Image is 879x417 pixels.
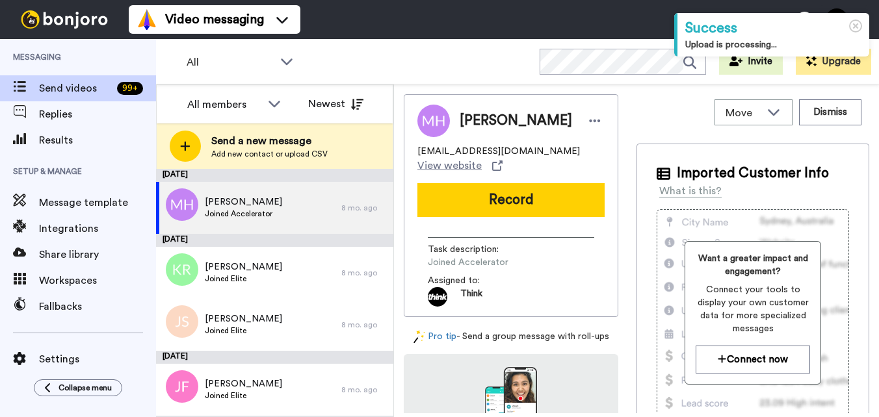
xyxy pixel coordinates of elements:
[696,346,810,373] button: Connect now
[796,49,871,75] button: Upgrade
[685,38,861,51] div: Upload is processing...
[413,330,456,344] a: Pro tip
[166,253,198,286] img: kr.png
[428,274,519,287] span: Assigned to:
[460,287,482,307] span: Think
[460,111,572,131] span: [PERSON_NAME]
[417,105,450,137] img: Image of Mia Hewett
[39,107,156,122] span: Replies
[428,287,447,307] img: 43605a5b-2d15-4602-a127-3fdef772f02f-1699552572.jpg
[696,252,810,278] span: Want a greater impact and engagement?
[696,283,810,335] span: Connect your tools to display your own customer data for more specialized messages
[428,256,551,269] span: Joined Accelerator
[39,273,156,288] span: Workspaces
[156,351,393,364] div: [DATE]
[417,183,605,217] button: Record
[39,221,156,236] span: Integrations
[205,377,282,390] span: [PERSON_NAME]
[117,82,143,95] div: 99 +
[211,133,328,149] span: Send a new message
[137,9,157,30] img: vm-color.svg
[59,383,112,393] span: Collapse menu
[166,370,198,403] img: jf.png
[341,320,387,330] div: 8 mo. ago
[413,330,425,344] img: magic-wand.svg
[417,158,482,173] span: View website
[16,10,113,29] img: bj-logo-header-white.svg
[659,183,722,199] div: What is this?
[341,203,387,213] div: 8 mo. ago
[726,105,761,121] span: Move
[39,81,112,96] span: Send videos
[205,208,282,219] span: Joined Accelerator
[39,195,156,210] span: Message template
[39,247,156,262] span: Share library
[341,268,387,278] div: 8 mo. ago
[719,49,783,75] button: Invite
[39,133,156,148] span: Results
[205,325,282,336] span: Joined Elite
[205,390,282,401] span: Joined Elite
[205,260,282,273] span: [PERSON_NAME]
[799,99,861,125] button: Dismiss
[156,169,393,182] div: [DATE]
[211,149,328,159] span: Add new contact or upload CSV
[685,18,861,38] div: Success
[205,273,282,284] span: Joined Elite
[417,145,580,158] span: [EMAIL_ADDRESS][DOMAIN_NAME]
[187,97,261,112] div: All members
[187,55,274,70] span: All
[341,385,387,395] div: 8 mo. ago
[156,234,393,247] div: [DATE]
[39,351,156,367] span: Settings
[205,312,282,325] span: [PERSON_NAME]
[166,305,198,338] img: js.png
[39,299,156,314] span: Fallbacks
[205,196,282,208] span: [PERSON_NAME]
[677,164,829,183] span: Imported Customer Info
[417,158,503,173] a: View website
[428,243,519,256] span: Task description :
[166,188,198,221] img: mh.png
[404,330,618,344] div: - Send a group message with roll-ups
[165,10,264,29] span: Video messaging
[298,91,373,117] button: Newest
[34,379,122,396] button: Collapse menu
